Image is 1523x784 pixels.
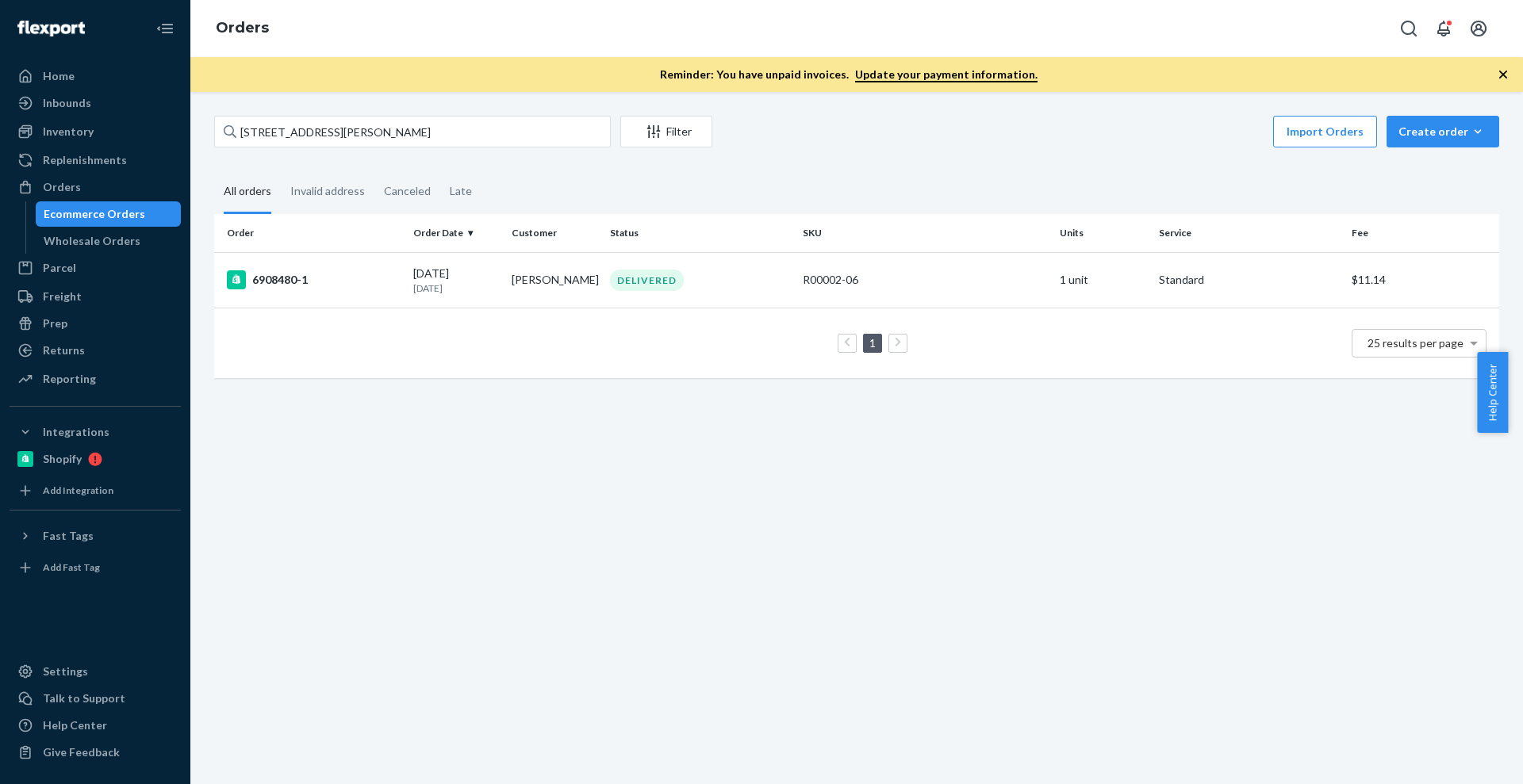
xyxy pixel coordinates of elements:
[43,690,125,706] div: Talk to Support
[36,228,182,254] a: Wholesale Orders
[10,63,181,89] a: Home
[796,214,1053,252] th: SKU
[10,255,181,281] a: Parcel
[1393,13,1425,44] button: Open Search Box
[43,371,96,387] div: Reporting
[1428,13,1460,44] button: Open notifications
[384,170,431,212] div: Canceled
[505,252,604,308] td: [PERSON_NAME]
[10,659,181,684] a: Settings
[1387,116,1499,147] button: Create order
[604,214,796,252] th: Status
[17,21,85,36] img: Flexport logo
[10,284,181,309] a: Freight
[1053,214,1152,252] th: Units
[227,270,401,289] div: 6908480-1
[10,174,181,200] a: Orders
[413,266,499,295] div: [DATE]
[43,260,76,276] div: Parcel
[10,119,181,144] a: Inventory
[43,664,88,679] div: Settings
[803,272,1047,288] div: R00002-06
[10,90,181,116] a: Inbounds
[43,484,113,497] div: Add Integration
[36,201,182,227] a: Ecommerce Orders
[43,289,82,304] div: Freight
[621,124,712,140] div: Filter
[43,744,120,760] div: Give Feedback
[43,316,67,331] div: Prep
[1368,336,1464,350] span: 25 results per page
[214,214,407,252] th: Order
[1153,214,1345,252] th: Service
[10,686,181,711] button: Talk to Support
[43,179,81,195] div: Orders
[43,95,91,111] div: Inbounds
[855,67,1038,82] a: Update your payment information.
[203,6,282,52] ol: breadcrumbs
[1463,13,1494,44] button: Open account menu
[1345,214,1499,252] th: Fee
[1053,252,1152,308] td: 1 unit
[10,419,181,445] button: Integrations
[1398,124,1487,140] div: Create order
[660,67,1038,82] p: Reminder: You have unpaid invoices.
[610,270,684,291] div: DELIVERED
[43,152,127,168] div: Replenishments
[1422,736,1507,776] iframe: Opens a widget where you can chat to one of our agents
[43,528,94,544] div: Fast Tags
[44,206,145,222] div: Ecommerce Orders
[43,342,85,358] div: Returns
[43,68,75,84] div: Home
[224,170,271,214] div: All orders
[43,451,82,467] div: Shopify
[10,478,181,503] a: Add Integration
[10,311,181,336] a: Prep
[1159,272,1339,288] p: Standard
[10,523,181,549] button: Fast Tags
[10,446,181,472] a: Shopify
[216,19,269,36] a: Orders
[43,124,94,140] div: Inventory
[44,233,140,249] div: Wholesale Orders
[10,147,181,173] a: Replenishments
[866,336,879,350] a: Page 1 is your current page
[1345,252,1499,308] td: $11.14
[10,366,181,392] a: Reporting
[1273,116,1377,147] button: Import Orders
[413,281,499,295] p: [DATE]
[512,226,597,239] div: Customer
[43,560,100,574] div: Add Fast Tag
[149,13,181,44] button: Close Navigation
[620,116,712,147] button: Filter
[43,424,109,440] div: Integrations
[407,214,505,252] th: Order Date
[1477,352,1508,433] button: Help Center
[214,116,611,147] input: Search orders
[10,338,181,363] a: Returns
[10,740,181,765] button: Give Feedback
[450,170,472,212] div: Late
[290,170,365,212] div: Invalid address
[10,555,181,580] a: Add Fast Tag
[43,717,107,733] div: Help Center
[10,713,181,738] a: Help Center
